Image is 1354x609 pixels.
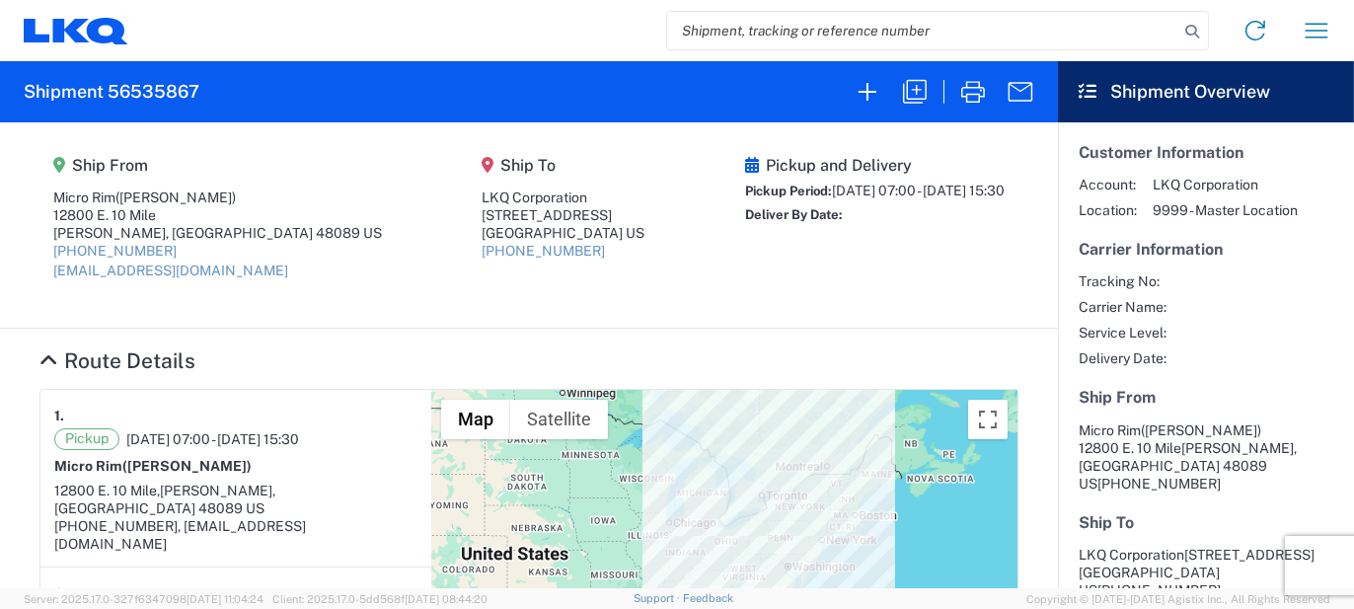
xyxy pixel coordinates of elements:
strong: 2. [54,581,67,606]
a: [EMAIL_ADDRESS][DOMAIN_NAME] [53,263,288,278]
span: LKQ Corporation [1153,176,1298,193]
div: [PERSON_NAME], [GEOGRAPHIC_DATA] 48089 US [53,224,382,242]
span: Carrier Name: [1079,298,1166,316]
h5: Ship To [1079,513,1333,532]
div: Micro Rim [53,189,382,206]
span: Location: [1079,201,1137,219]
div: [PHONE_NUMBER], [EMAIL_ADDRESS][DOMAIN_NAME] [54,517,417,553]
button: Show satellite imagery [510,400,608,439]
a: [PHONE_NUMBER] [53,243,177,259]
h5: Ship To [483,156,645,175]
h5: Customer Information [1079,143,1333,162]
span: [PHONE_NUMBER] [1097,582,1221,598]
span: Pickup [54,428,119,450]
span: ([PERSON_NAME]) [122,458,252,474]
span: Server: 2025.17.0-327f6347098 [24,593,263,605]
span: [DATE] 11:04:24 [187,593,263,605]
span: Tracking No: [1079,272,1166,290]
span: Pickup Period: [745,184,832,198]
span: Copyright © [DATE]-[DATE] Agistix Inc., All Rights Reserved [1026,590,1330,608]
h5: Pickup and Delivery [745,156,1005,175]
h5: Ship From [1079,388,1333,407]
a: Hide Details [39,348,195,373]
div: [GEOGRAPHIC_DATA] US [483,224,645,242]
strong: Micro Rim [54,458,252,474]
div: [STREET_ADDRESS] [483,206,645,224]
h5: Ship From [53,156,382,175]
a: [PHONE_NUMBER] [483,243,606,259]
span: [DATE] 07:00 - [DATE] 15:30 [126,430,299,448]
h2: Shipment 56535867 [24,80,199,104]
button: Toggle fullscreen view [968,400,1008,439]
span: [DATE] 08:44:20 [405,593,488,605]
a: Support [634,592,683,604]
span: ([PERSON_NAME]) [1141,422,1261,438]
strong: 1. [54,404,64,428]
div: 12800 E. 10 Mile [53,206,382,224]
span: Micro Rim [1079,422,1141,438]
span: 9999 - Master Location [1153,201,1298,219]
input: Shipment, tracking or reference number [667,12,1178,49]
button: Show street map [441,400,510,439]
address: [GEOGRAPHIC_DATA] US [1079,546,1333,599]
div: LKQ Corporation [483,189,645,206]
span: Delivery Date: [1079,349,1166,367]
span: LKQ Corporation [STREET_ADDRESS] [1079,547,1315,563]
span: Service Level: [1079,324,1166,342]
span: Client: 2025.17.0-5dd568f [272,593,488,605]
span: [PERSON_NAME], [GEOGRAPHIC_DATA] 48089 US [54,483,275,516]
span: 12800 E. 10 Mile, [54,483,160,498]
span: ([PERSON_NAME]) [115,190,236,205]
span: [DATE] 07:00 - [DATE] 15:30 [832,183,1005,198]
header: Shipment Overview [1058,61,1354,122]
span: Deliver By Date: [745,207,843,222]
span: Account: [1079,176,1137,193]
address: [PERSON_NAME], [GEOGRAPHIC_DATA] 48089 US [1079,421,1333,493]
h5: Carrier Information [1079,240,1333,259]
span: [PHONE_NUMBER] [1097,476,1221,492]
a: Feedback [683,592,733,604]
span: 12800 E. 10 Mile [1079,440,1181,456]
